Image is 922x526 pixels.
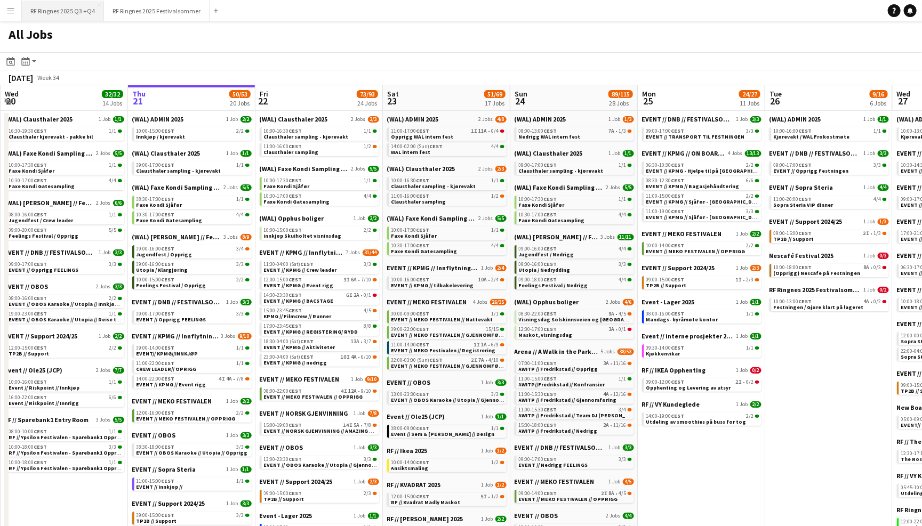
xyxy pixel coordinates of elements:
[237,212,244,217] span: 4/4
[646,198,764,205] span: EVENT // KPMG // Sjåfør - Fornebu
[34,127,47,134] span: CEST
[646,177,759,189] a: 08:30-12:30CEST6/6EVENT // KPMG // Bagasjehåndtering
[863,231,870,236] span: 2I
[864,150,876,157] span: 1 Job
[515,183,634,191] a: (WAL) Faxe Kondi Sampling 20252 Jobs5/5
[774,201,833,208] span: Sopra Steria VIP dinner
[609,128,615,134] span: 7A
[774,231,812,236] span: 09:00-15:00
[479,128,487,134] span: 11A
[799,161,812,168] span: CEST
[519,201,565,208] span: Faxe Kondi Sjåfør
[642,230,722,238] span: EVENT // MEKO FESTIVALEN
[671,242,685,249] span: CEST
[479,215,493,222] span: 2 Jobs
[5,149,94,157] span: (WAL) Faxe Kondi Sampling 2025
[544,211,557,218] span: CEST
[264,192,377,205] a: 10:30-17:00CEST4/4Faxe Kondi Gatesampling
[519,161,632,174] a: 09:00-17:00CEST1/1Clausthaler sampling - kjørevakt
[515,233,634,241] a: (WAL) [PERSON_NAME] // Festivalsommer3 Jobs11/11
[109,163,117,168] span: 1/1
[391,243,430,248] span: 10:30-17:00
[874,163,881,168] span: 3/3
[368,215,379,222] span: 2/2
[227,116,238,123] span: 1 Job
[646,127,759,140] a: 09:00-17:00CEST3/3EVENT // TRANSPORT TIL FESTNINGEN
[519,167,604,174] span: Clausthaler sampling - kjørevakt
[747,163,754,168] span: 2/2
[519,128,557,134] span: 08:00-13:00
[364,228,372,233] span: 2/2
[264,226,377,239] a: 10:00-15:00CEST2/2innkjøp Skuiholtet visninsdag
[799,230,812,237] span: CEST
[391,192,504,205] a: 11:00-16:00CEST1/2Clausthaler sampling
[619,212,627,217] span: 4/4
[769,149,889,183] div: EVENT // DNB // FESTIVALSOMMER 20251 Job3/309:00-17:00CEST3/3EVENT // Opprigg Festningen
[750,116,761,123] span: 3/3
[391,133,454,140] span: Opprigg WAL intern fest
[391,177,504,189] a: 10:00-16:30CEST1/1Clausthaler sampling - kjørevakt
[137,197,175,202] span: 08:30-17:30
[5,115,73,123] span: (WAL) Clausthaler 2025
[99,116,111,123] span: 1 Job
[750,231,761,237] span: 2/2
[601,234,615,240] span: 3 Jobs
[113,116,124,123] span: 1/1
[260,165,379,214] div: (WAL) Faxe Kondi Sampling 20252 Jobs5/510:00-17:30CEST1/1Faxe Kondi Sjåfør10:30-17:00CEST4/4Faxe ...
[5,199,94,207] span: (WAL) Hansa Borg // Festivalsommer
[515,149,583,157] span: (WAL) Clausthaler 2025
[137,161,250,174] a: 09:00-17:00CEST1/1Clausthaler sampling - kjørevakt
[544,127,557,134] span: CEST
[774,197,812,202] span: 11:00-20:00
[137,201,182,208] span: Faxe Kondi Sjåfør
[492,228,499,233] span: 1/1
[515,115,634,149] div: (WAL) ADMIN 20251 Job1/308:00-13:00CEST7A•1/3Nedrigg WAL intern fest
[391,242,504,254] a: 10:30-17:00CEST4/4Faxe Kondi Gatesampling
[109,228,117,233] span: 5/5
[162,161,175,168] span: CEST
[874,197,881,202] span: 4/4
[387,115,507,165] div: (WAL) ADMIN 20252 Jobs4/811:00-17:00CEST1I11A•0/4Opprigg WAL intern fest14:00-02:00 (Sun)CEST4/4W...
[642,149,726,157] span: EVENT // KPMG // ON BOARDING
[642,230,761,264] div: EVENT // MEKO FESTIVALEN1 Job2/210:00-14:00CEST2/2EVENT // MEKO FESTIVALEN // OPPRIGG
[391,149,431,156] span: WAL intern fest
[391,127,504,140] a: 11:00-17:00CEST1I11A•0/4Opprigg WAL intern fest
[391,144,443,149] span: 14:00-02:00 (Sun)
[260,115,379,165] div: (WAL) Clausthaler 20252 Jobs2/310:00-16:30CEST1/1Clausthaler sampling - kjørevakt11:00-16:00CEST1...
[642,115,761,123] a: EVENT // DNB // FESTIVALSOMMER 20251 Job3/3
[519,163,557,168] span: 09:00-17:00
[769,183,833,191] span: EVENT // Sopra Steria
[515,233,599,241] span: (WAL) Hansa Borg // Festivalsommer
[774,161,887,174] a: 09:00-17:00CEST3/3EVENT // Opprigg Festningen
[515,183,604,191] span: (WAL) Faxe Kondi Sampling 2025
[387,214,507,222] a: (WAL) Faxe Kondi Sampling 20252 Jobs5/5
[97,200,111,206] span: 2 Jobs
[9,217,74,224] span: Jugendfest / Crew leader
[769,149,889,157] a: EVENT // DNB // FESTIVALSOMMER 20251 Job3/3
[519,196,632,208] a: 10:00-17:30CEST1/1Faxe Kondi Sjåfør
[864,219,876,225] span: 1 Job
[9,127,122,140] a: 16:30-19:30CEST1/1Clausthaler kjørevakt - pakke bil
[97,150,111,157] span: 2 Jobs
[391,178,430,183] span: 10:00-16:30
[5,149,124,199] div: (WAL) Faxe Kondi Sampling 20252 Jobs5/510:00-17:30CEST1/1Faxe Kondi Sjåfør10:30-17:00CEST4/4Faxe ...
[391,128,430,134] span: 11:00-17:00
[646,167,774,174] span: EVENT // KPMG - Hjelpe til på Gardemoen
[646,178,685,183] span: 08:30-12:30
[495,166,507,172] span: 2/3
[132,233,252,241] a: (WAL) [PERSON_NAME] // Festivalsommer3 Jobs8/9
[351,116,366,123] span: 2 Jobs
[368,116,379,123] span: 2/3
[519,197,557,202] span: 10:00-17:30
[240,234,252,240] span: 8/9
[646,214,764,221] span: EVENT // KPMG // Sjåfør - Gøteborg
[368,166,379,172] span: 5/5
[260,214,379,222] a: (WAL) Opphus boliger1 Job2/2
[774,127,887,140] a: 10:00-16:00CEST1/1Kjørevakt / WAL Frokostmøte
[878,150,889,157] span: 3/3
[471,128,478,134] span: 1I
[264,232,342,239] span: innkjøp Skuiholtet visninsdag
[237,197,244,202] span: 1/1
[769,115,821,123] span: (WAL) ADMIN 2025
[109,212,117,217] span: 1/1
